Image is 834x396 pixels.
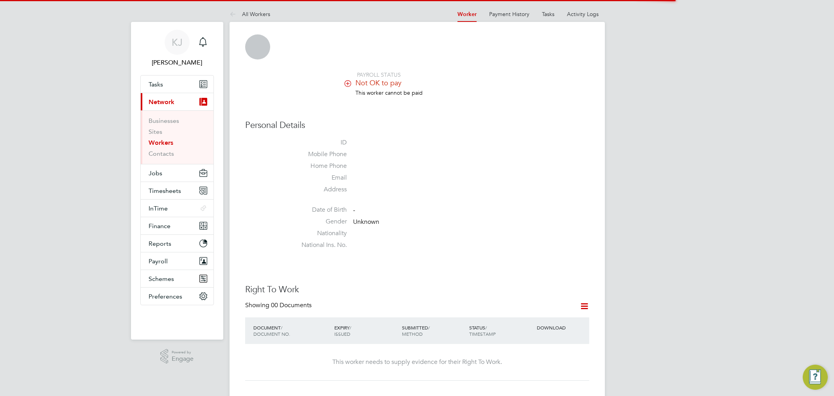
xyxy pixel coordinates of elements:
[271,301,312,309] span: 00 Documents
[428,324,430,331] span: /
[292,139,347,147] label: ID
[149,169,162,177] span: Jobs
[160,349,194,364] a: Powered byEngage
[149,240,171,247] span: Reports
[292,185,347,194] label: Address
[149,275,174,283] span: Schemes
[251,320,332,341] div: DOCUMENT
[172,37,183,47] span: KJ
[140,313,214,326] a: Go to home page
[140,313,213,326] img: fastbook-logo-retina.png
[141,182,213,199] button: Timesheets
[803,365,828,390] button: Engage Resource Center
[292,229,347,238] label: Nationality
[402,331,423,337] span: METHOD
[292,206,347,214] label: Date of Birth
[141,93,213,110] button: Network
[149,205,168,212] span: InTime
[149,139,173,146] a: Workers
[357,71,401,78] span: PAYROLL STATUS
[485,324,487,331] span: /
[140,30,214,67] a: KJ[PERSON_NAME]
[400,320,468,341] div: SUBMITTED
[141,76,213,93] a: Tasks
[141,252,213,270] button: Payroll
[245,120,589,131] h3: Personal Details
[141,164,213,182] button: Jobs
[172,356,194,362] span: Engage
[131,22,223,340] nav: Main navigation
[149,117,179,124] a: Businesses
[149,128,162,135] a: Sites
[149,257,168,265] span: Payroll
[141,288,213,305] button: Preferences
[141,110,213,164] div: Network
[542,11,554,18] a: Tasks
[149,222,170,230] span: Finance
[467,320,535,341] div: STATUS
[353,218,379,226] span: Unknown
[355,78,402,87] span: Not OK to pay
[149,150,174,157] a: Contacts
[245,284,589,295] h3: Right To Work
[334,331,350,337] span: ISSUED
[141,217,213,234] button: Finance
[355,89,423,96] span: This worker cannot be paid
[253,331,290,337] span: DOCUMENT NO.
[567,11,599,18] a: Activity Logs
[141,235,213,252] button: Reports
[140,58,214,67] span: Kyle Johnson
[253,358,581,366] div: This worker needs to supply evidence for their Right To Work.
[535,320,589,335] div: DOWNLOAD
[141,200,213,217] button: InTime
[489,11,529,18] a: Payment History
[350,324,351,331] span: /
[353,207,355,214] span: -
[332,320,400,341] div: EXPIRY
[149,293,182,300] span: Preferences
[457,11,477,18] a: Worker
[292,218,347,226] label: Gender
[149,187,181,194] span: Timesheets
[149,98,174,106] span: Network
[149,81,163,88] span: Tasks
[281,324,282,331] span: /
[292,162,347,170] label: Home Phone
[469,331,496,337] span: TIMESTAMP
[141,270,213,287] button: Schemes
[292,174,347,182] label: Email
[292,241,347,249] label: National Ins. No.
[292,150,347,158] label: Mobile Phone
[172,349,194,356] span: Powered by
[230,11,270,18] a: All Workers
[245,301,313,310] div: Showing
